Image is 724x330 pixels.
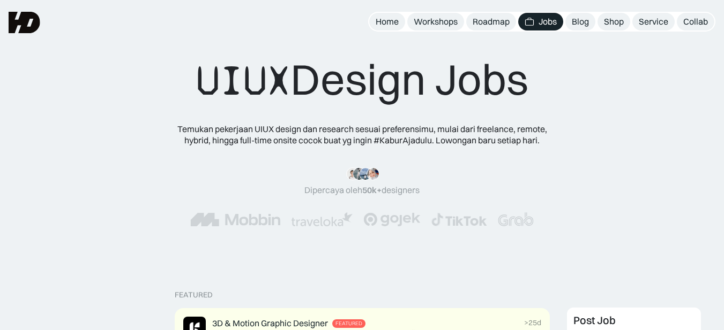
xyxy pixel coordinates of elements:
[565,13,595,30] a: Blog
[524,318,541,327] div: >25d
[196,53,528,106] div: Design Jobs
[604,16,624,27] div: Shop
[376,16,399,27] div: Home
[639,16,668,27] div: Service
[175,290,213,300] div: Featured
[335,320,362,327] div: Featured
[196,55,290,106] span: UIUX
[518,13,563,30] a: Jobs
[572,16,589,27] div: Blog
[212,318,328,329] div: 3D & Motion Graphic Designer
[632,13,675,30] a: Service
[362,185,382,195] span: 50k+
[539,16,557,27] div: Jobs
[304,185,420,196] div: Dipercaya oleh designers
[677,13,714,30] a: Collab
[169,124,555,146] div: Temukan pekerjaan UIUX design dan research sesuai preferensimu, mulai dari freelance, remote, hyb...
[407,13,464,30] a: Workshops
[473,16,510,27] div: Roadmap
[414,16,458,27] div: Workshops
[466,13,516,30] a: Roadmap
[598,13,630,30] a: Shop
[683,16,708,27] div: Collab
[573,314,616,327] div: Post Job
[369,13,405,30] a: Home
